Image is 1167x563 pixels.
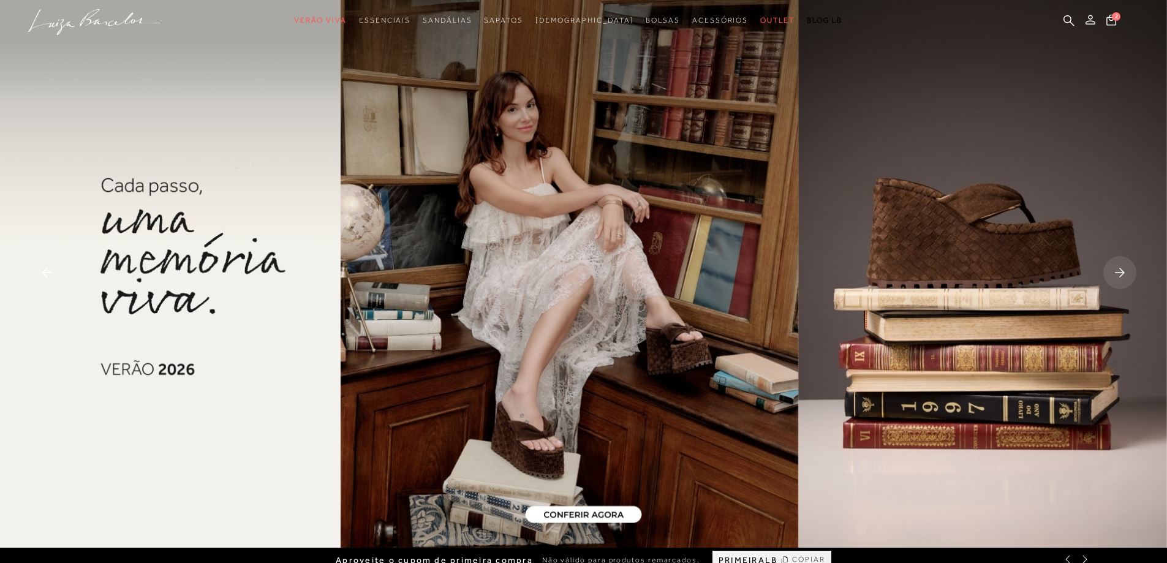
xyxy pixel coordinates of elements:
a: noSubCategoriesText [359,9,410,32]
span: Sandálias [423,16,472,25]
a: noSubCategoriesText [692,9,748,32]
span: Verão Viva [294,16,347,25]
span: Bolsas [646,16,680,25]
span: [DEMOGRAPHIC_DATA] [535,16,634,25]
span: Outlet [760,16,795,25]
span: Acessórios [692,16,748,25]
a: noSubCategoriesText [294,9,347,32]
a: noSubCategoriesText [484,9,523,32]
span: Essenciais [359,16,410,25]
span: 2 [1112,12,1120,21]
a: noSubCategoriesText [760,9,795,32]
span: Sapatos [484,16,523,25]
a: noSubCategoriesText [535,9,634,32]
a: noSubCategoriesText [646,9,680,32]
a: BLOG LB [807,9,842,32]
span: BLOG LB [807,16,842,25]
a: noSubCategoriesText [423,9,472,32]
button: 2 [1103,13,1120,30]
